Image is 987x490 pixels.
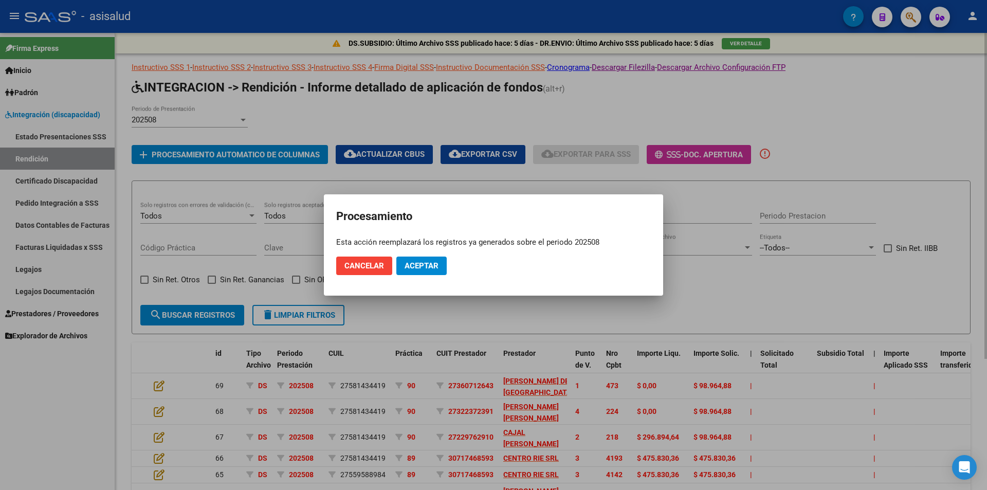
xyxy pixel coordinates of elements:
[405,261,438,270] span: Aceptar
[396,257,447,275] button: Aceptar
[952,455,977,480] div: Open Intercom Messenger
[336,257,392,275] button: Cancelar
[336,237,651,248] div: Esta acción reemplazará los registros ya generados sobre el periodo 202508
[336,207,651,226] h2: Procesamiento
[344,261,384,270] span: Cancelar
